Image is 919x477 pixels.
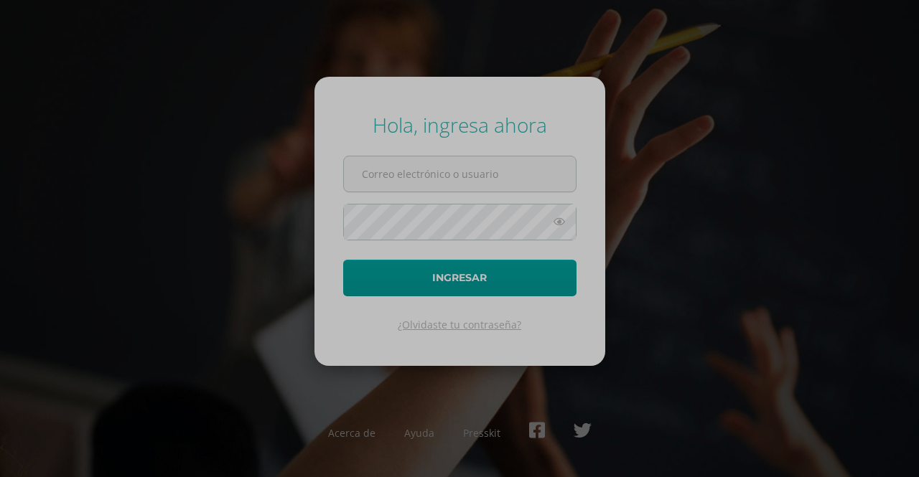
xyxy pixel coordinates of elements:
div: Hola, ingresa ahora [343,111,577,138]
a: Presskit [463,426,500,440]
a: ¿Olvidaste tu contraseña? [398,318,521,331]
a: Ayuda [404,426,434,440]
button: Ingresar [343,260,577,296]
a: Acerca de [328,426,375,440]
input: Correo electrónico o usuario [344,156,576,192]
